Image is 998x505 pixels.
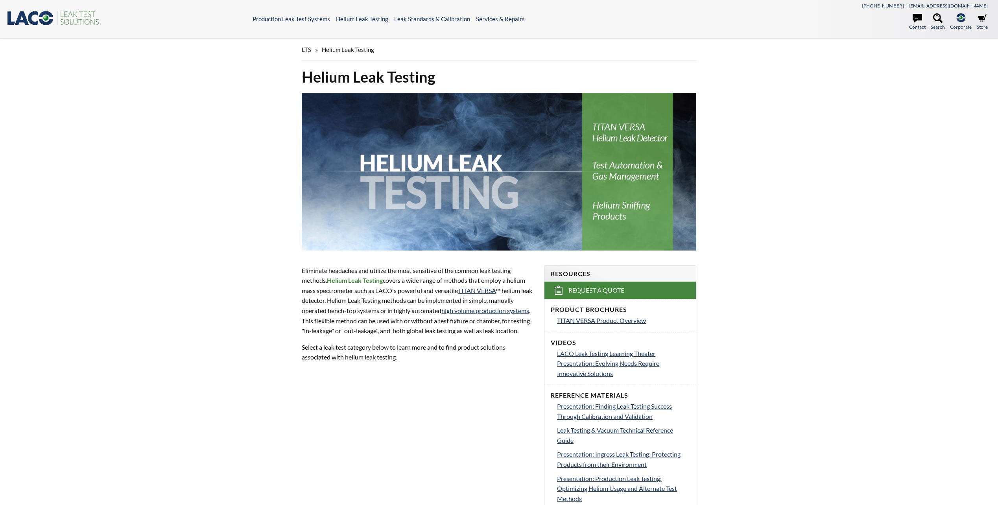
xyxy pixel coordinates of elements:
span: Corporate [950,23,972,31]
span: Leak Testing & Vacuum Technical Reference Guide [557,426,673,444]
a: Leak Testing & Vacuum Technical Reference Guide [557,425,690,445]
p: Select a leak test category below to learn more and to find product solutions associated with hel... [302,342,535,362]
a: Search [931,13,945,31]
a: high volume production systems [441,307,529,314]
a: LACO Leak Testing Learning Theater Presentation: Evolving Needs Require Innovative Solutions [557,348,690,379]
a: Presentation: Finding Leak Testing Success Through Calibration and Validation [557,401,690,421]
span: Presentation: Production Leak Testing: Optimizing Helium Usage and Alternate Test Methods [557,475,677,502]
a: [EMAIL_ADDRESS][DOMAIN_NAME] [909,3,988,9]
a: Helium Leak Testing [336,15,388,22]
a: Contact [909,13,926,31]
a: Presentation: Ingress Leak Testing: Protecting Products from their Environment [557,449,690,469]
a: Request a Quote [544,282,696,299]
span: TITAN VERSA Product Overview [557,317,646,324]
div: » [302,39,696,61]
h4: Reference Materials [551,391,690,400]
span: Request a Quote [568,286,624,295]
h4: Resources [551,270,690,278]
span: Presentation: Finding Leak Testing Success Through Calibration and Validation [557,402,672,420]
span: Helium Leak Testing [322,46,374,53]
a: [PHONE_NUMBER] [862,3,904,9]
h4: Videos [551,339,690,347]
a: TITAN VERSA Product Overview [557,315,690,326]
strong: Helium Leak Testing [327,276,383,284]
span: LTS [302,46,311,53]
p: Eliminate headaches and utilize the most sensitive of the common leak testing methods. covers a w... [302,265,535,336]
a: Production Leak Test Systems [253,15,330,22]
a: Presentation: Production Leak Testing: Optimizing Helium Usage and Alternate Test Methods [557,474,690,504]
h1: Helium Leak Testing [302,67,696,87]
a: Store [977,13,988,31]
a: TITAN VERSA [458,287,496,294]
span: Presentation: Ingress Leak Testing: Protecting Products from their Environment [557,450,681,468]
a: Services & Repairs [476,15,525,22]
span: LACO Leak Testing Learning Theater Presentation: Evolving Needs Require Innovative Solutions [557,350,659,377]
h4: Product Brochures [551,306,690,314]
img: Helium Leak Testing header [302,93,696,251]
a: Leak Standards & Calibration [394,15,470,22]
